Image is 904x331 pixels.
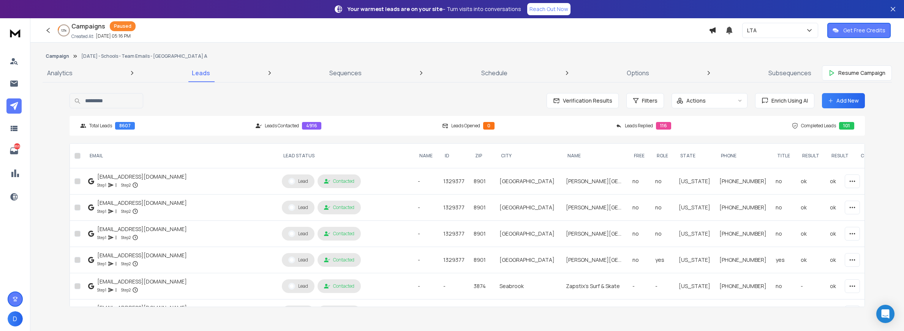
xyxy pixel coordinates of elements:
[439,273,469,299] td: -
[71,33,94,40] p: Created At:
[715,168,771,195] td: [PHONE_NUMBER]
[622,64,654,82] a: Options
[71,22,105,31] h1: Campaigns
[651,144,674,168] th: role
[825,195,855,221] td: ok
[324,231,354,237] div: Contacted
[855,144,890,168] th: Country
[825,273,855,299] td: ok
[14,143,20,149] p: 855
[288,257,308,263] div: Lead
[625,123,653,129] p: Leads Replied
[674,273,715,299] td: [US_STATE]
[628,221,651,247] td: no
[469,195,495,221] td: 8901
[628,247,651,273] td: no
[413,221,439,247] td: -
[801,123,836,129] p: Completed Leads
[768,68,811,78] p: Subsequences
[121,207,131,215] p: Step 2
[439,221,469,247] td: 1329377
[469,247,495,273] td: 8901
[329,68,362,78] p: Sequences
[628,195,651,221] td: no
[768,97,808,105] span: Enrich Using AI
[527,3,571,15] a: Reach Out Now
[324,204,354,211] div: Contacted
[97,234,106,241] p: Step 1
[439,195,469,221] td: 1329377
[771,195,796,221] td: no
[561,247,628,273] td: [PERSON_NAME][GEOGRAPHIC_DATA]
[822,65,892,81] button: Resume Campaign
[561,144,628,168] th: Name
[839,122,854,130] div: 101
[288,204,308,211] div: Lead
[674,247,715,273] td: [US_STATE]
[642,97,657,105] span: Filters
[115,181,117,189] p: |
[115,286,117,294] p: |
[771,247,796,273] td: yes
[115,207,117,215] p: |
[674,144,715,168] th: State
[61,28,66,33] p: 12 %
[715,221,771,247] td: [PHONE_NUMBER]
[348,5,443,13] strong: Your warmest leads are on your site
[192,68,210,78] p: Leads
[413,168,439,195] td: -
[8,311,23,326] button: D
[796,299,825,326] td: -
[43,64,77,82] a: Analytics
[656,122,671,130] div: 116
[413,299,439,326] td: -
[627,68,649,78] p: Options
[439,168,469,195] td: 1329377
[626,93,664,108] button: Filters
[121,181,131,189] p: Step 2
[764,64,816,82] a: Subsequences
[529,5,568,13] p: Reach Out Now
[796,168,825,195] td: ok
[876,305,895,323] div: Open Intercom Messenger
[560,97,612,105] span: Verification Results
[97,286,106,294] p: Step 1
[822,93,865,108] button: Add New
[97,304,187,312] div: [EMAIL_ADDRESS][DOMAIN_NAME]
[825,168,855,195] td: ok
[495,221,561,247] td: [GEOGRAPHIC_DATA]
[561,195,628,221] td: [PERSON_NAME][GEOGRAPHIC_DATA]
[121,234,131,241] p: Step 2
[561,273,628,299] td: Zapstix's Surf & Skate
[97,207,106,215] p: Step 1
[469,299,495,326] td: 59330
[796,273,825,299] td: -
[715,299,771,326] td: [PHONE_NUMBER]
[674,221,715,247] td: [US_STATE]
[469,273,495,299] td: 3874
[827,23,891,38] button: Get Free Credits
[187,64,215,82] a: Leads
[97,199,187,207] div: [EMAIL_ADDRESS][DOMAIN_NAME]
[97,173,187,181] div: [EMAIL_ADDRESS][DOMAIN_NAME]
[651,221,674,247] td: no
[413,144,439,168] th: NAME
[97,225,187,233] div: [EMAIL_ADDRESS][DOMAIN_NAME]
[495,195,561,221] td: [GEOGRAPHIC_DATA]
[495,299,561,326] td: Glendive
[628,144,651,168] th: free
[561,168,628,195] td: [PERSON_NAME][GEOGRAPHIC_DATA]
[547,93,619,108] button: Verification Results
[439,144,469,168] th: id
[115,234,117,241] p: |
[843,27,885,34] p: Get Free Credits
[628,168,651,195] td: no
[288,230,308,237] div: Lead
[715,144,771,168] th: Phone
[413,195,439,221] td: -
[747,27,760,34] p: LTA
[46,53,69,59] button: Campaign
[288,283,308,290] div: Lead
[110,21,136,31] div: Paused
[325,64,366,82] a: Sequences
